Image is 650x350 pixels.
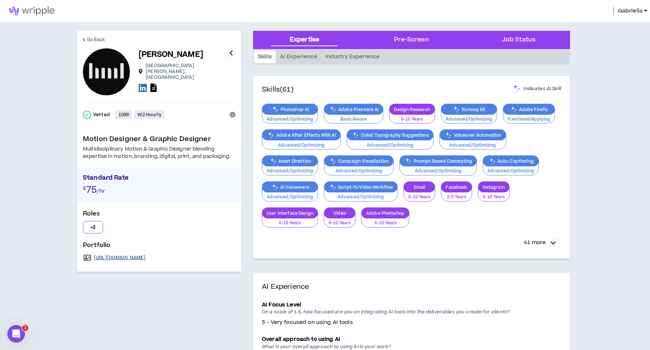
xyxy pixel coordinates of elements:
[230,112,235,118] span: info-circle
[276,50,321,63] div: AI Experience
[262,184,318,190] p: AI Voiceovers
[487,168,534,174] p: Advanced/Optimizing
[262,107,318,112] p: Photoshop AI
[503,110,555,124] button: Functional/Applying
[523,86,561,92] span: Indicates AI Skill
[404,184,435,190] p: Email
[408,194,430,200] p: 6-10 Years
[262,85,293,95] h4: Skills (61)
[262,309,561,318] p: On a scale of 1-5, how focused are you on integrating AI tools into the deliverables you create f...
[321,50,384,63] div: Industry Experience
[97,187,105,195] span: /hr
[390,107,434,112] p: Design Research
[483,158,538,164] p: Auto-Captioning
[441,110,497,124] button: Advanced/Optimizing
[83,173,235,184] p: Standard Rate
[94,255,146,261] a: [URL][DOMAIN_NAME]
[324,162,394,176] button: Advanced/Optimizing
[444,142,501,149] p: Advanced/Optimizing
[324,158,393,164] p: Campaign Visualization
[262,214,318,228] button: 6-10 Years
[146,63,227,80] p: [GEOGRAPHIC_DATA][PERSON_NAME] , [GEOGRAPHIC_DATA]
[262,136,341,150] button: Advanced/Optimizing
[478,188,510,202] button: 6-10 Years
[83,134,235,144] p: Motion Designer & Graphic Designer
[139,49,203,60] p: [PERSON_NAME]
[324,188,398,202] button: Advanced/Optimizing
[324,214,355,228] button: 6-10 Years
[483,194,505,200] p: 6-10 Years
[262,318,561,327] p: 5 - Very focused on using AI tools
[394,116,430,123] p: 6-10 Years
[324,107,383,112] p: Adobe Premiere AI
[83,31,105,48] a: Go Back
[267,168,313,174] p: Advanced/Optimizing
[503,107,555,112] p: Adobe Firefly
[267,194,313,200] p: Advanced/Optimizing
[361,214,409,228] button: 6-10 Years
[446,194,467,200] p: 2-5 Years
[483,162,539,176] button: Advanced/Optimizing
[329,220,351,226] p: 6-10 Years
[324,210,355,216] p: Video
[324,184,397,190] p: Script-To-Video Workflow
[93,112,110,118] p: Vetted
[399,162,477,176] button: Advanced/Optimizing
[400,158,476,164] p: Prompt-Based Concepting
[262,162,318,176] button: Advanced/Optimizing
[478,184,509,190] p: Instagram
[290,35,319,45] div: Expertise
[441,107,497,112] p: Runway Ml
[262,132,340,138] p: Adobe After Effects With AI
[83,111,91,119] span: check-circle
[524,239,546,247] p: 41 more
[362,210,409,216] p: Adobe Photoshop
[254,50,276,63] div: Skills
[403,188,435,202] button: 6-10 Years
[440,132,506,138] p: Voiceover Automation
[262,188,318,202] button: Advanced/Optimizing
[394,35,429,45] div: Pre-Screen
[441,188,472,202] button: 2-5 Years
[262,301,561,309] p: AI Focus Level
[83,185,86,192] span: $
[351,142,429,149] p: Advanced/Optimizing
[267,142,336,149] p: Advanced/Optimizing
[83,209,235,221] p: Roles
[404,168,472,174] p: Advanced/Optimizing
[329,168,389,174] p: Advanced/Optimizing
[83,241,235,253] p: Portfolio
[324,110,383,124] button: Basic/Aware
[83,221,103,233] button: +2
[618,7,643,15] span: Gabriella
[83,146,235,160] div: Multidisciplinary Motion & Graphic Designer blending expertise in motion, branding, digital, prin...
[502,35,536,45] div: Job Status
[91,224,95,230] p: + 2
[441,184,471,190] p: Facebook
[389,110,435,124] button: 6-10 Years
[267,116,313,123] p: Advanced/Optimizing
[138,112,161,118] p: W2 Hourly
[86,184,97,196] span: 75
[262,282,561,292] h4: AI Experience
[366,220,405,226] p: 6-10 Years
[22,325,28,331] span: 1
[262,158,318,164] p: Asset Direction
[118,112,129,118] p: 1099
[83,48,130,95] div: Hayden L.
[329,194,393,200] p: Advanced/Optimizing
[267,220,313,226] p: 6-10 Years
[329,116,379,123] p: Basic/Aware
[347,136,434,150] button: Advanced/Optimizing
[262,335,561,343] p: Overall approach to using AI
[446,116,492,123] p: Advanced/Optimizing
[87,36,105,43] span: Go Back
[262,210,318,216] p: User Interface Design
[439,136,506,150] button: Advanced/Optimizing
[7,325,25,343] iframe: Intercom live chat
[262,110,318,124] button: Advanced/Optimizing
[520,236,561,250] button: 41 more
[347,132,433,138] p: Color/Typography Suggestions
[508,116,550,123] p: Functional/Applying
